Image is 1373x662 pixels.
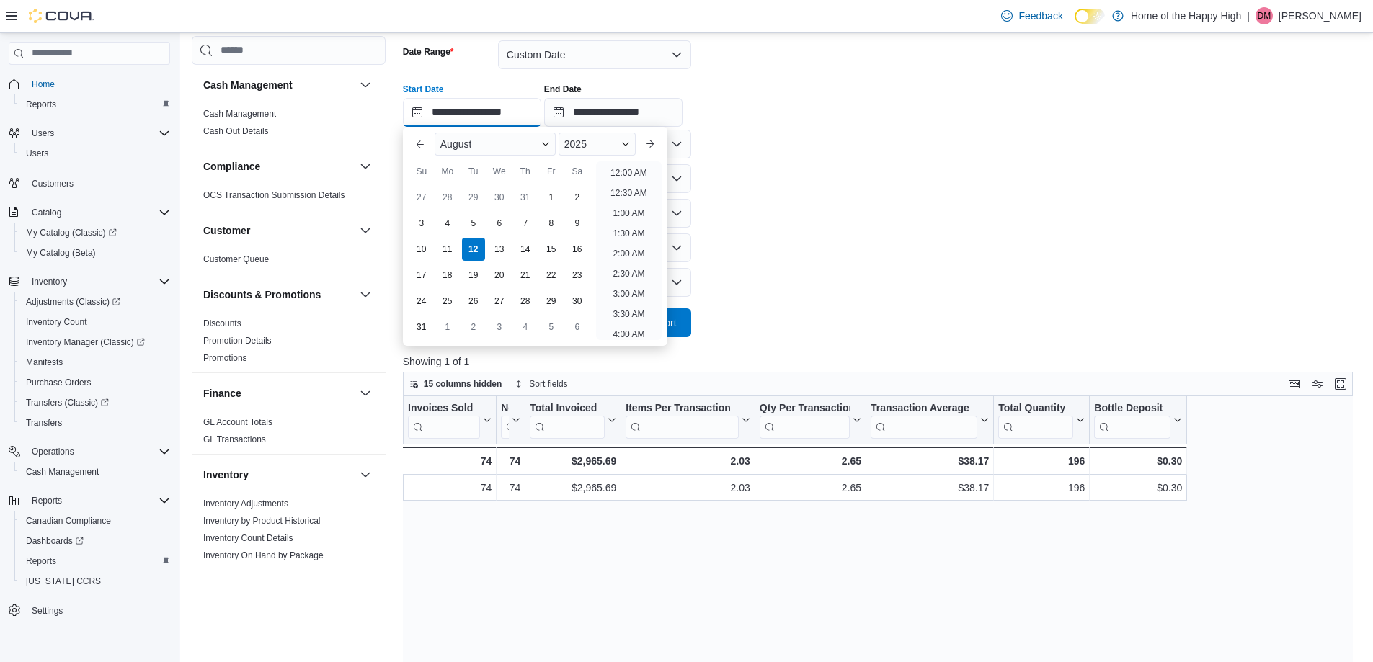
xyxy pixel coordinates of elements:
[32,128,54,139] span: Users
[203,386,354,401] button: Finance
[1131,7,1241,24] p: Home of the Happy High
[3,73,176,94] button: Home
[407,452,492,470] div: 74
[607,225,650,242] li: 1:30 AM
[403,98,541,127] input: Press the down key to enter a popover containing a calendar. Press the escape key to close the po...
[26,99,56,110] span: Reports
[14,372,176,393] button: Purchase Orders
[14,312,176,332] button: Inventory Count
[357,76,374,94] button: Cash Management
[488,238,511,261] div: day-13
[14,413,176,433] button: Transfers
[26,515,111,527] span: Canadian Compliance
[488,212,511,235] div: day-6
[203,550,324,561] span: Inventory On Hand by Package
[410,212,433,235] div: day-3
[203,108,276,120] span: Cash Management
[357,286,374,303] button: Discounts & Promotions
[488,264,511,287] div: day-20
[410,238,433,261] div: day-10
[488,160,511,183] div: We
[605,184,653,202] li: 12:30 AM
[203,125,269,137] span: Cash Out Details
[3,491,176,511] button: Reports
[871,452,989,470] div: $38.17
[540,160,563,183] div: Fr
[540,238,563,261] div: day-15
[607,305,650,323] li: 3:30 AM
[203,109,276,119] a: Cash Management
[1094,402,1170,416] div: Bottle Deposit
[357,222,374,239] button: Customer
[1247,7,1250,24] p: |
[20,293,170,310] span: Adjustments (Classic)
[564,138,587,150] span: 2025
[20,394,170,411] span: Transfers (Classic)
[410,290,433,313] div: day-24
[32,79,55,90] span: Home
[26,576,101,587] span: [US_STATE] CCRS
[14,94,176,115] button: Reports
[408,402,480,439] div: Invoices Sold
[26,148,48,159] span: Users
[509,375,573,393] button: Sort fields
[514,290,537,313] div: day-28
[1258,7,1271,24] span: DM
[203,550,324,560] a: Inventory On Hand by Package
[3,600,176,621] button: Settings
[20,374,97,391] a: Purchase Orders
[544,84,582,95] label: End Date
[14,511,176,531] button: Canadian Compliance
[1309,375,1326,393] button: Display options
[566,316,589,339] div: day-6
[32,495,62,506] span: Reports
[607,326,650,343] li: 4:00 AM
[26,76,61,93] a: Home
[20,573,170,590] span: Washington CCRS
[1094,452,1182,470] div: $0.30
[357,158,374,175] button: Compliance
[20,334,151,351] a: Inventory Manager (Classic)
[871,402,977,416] div: Transaction Average
[998,402,1073,416] div: Total Quantity
[409,184,590,340] div: August, 2025
[1018,9,1062,23] span: Feedback
[203,159,354,174] button: Compliance
[488,316,511,339] div: day-3
[410,160,433,183] div: Su
[20,145,170,162] span: Users
[203,516,321,526] a: Inventory by Product Historical
[403,84,444,95] label: Start Date
[530,402,605,439] div: Total Invoiced
[760,402,861,439] button: Qty Per Transaction
[566,264,589,287] div: day-23
[203,335,272,346] span: Promotion Details
[404,375,508,393] button: 15 columns hidden
[203,434,266,444] a: GL Transactions
[26,75,170,93] span: Home
[20,374,170,391] span: Purchase Orders
[566,160,589,183] div: Sa
[26,336,145,348] span: Inventory Manager (Classic)
[540,264,563,287] div: day-22
[20,532,89,550] a: Dashboards
[192,413,386,454] div: Finance
[20,512,170,529] span: Canadian Compliance
[14,143,176,164] button: Users
[20,244,102,261] a: My Catalog (Beta)
[760,479,861,496] div: 2.65
[760,402,850,416] div: Qty Per Transaction
[14,462,176,482] button: Cash Management
[3,172,176,193] button: Customers
[20,394,115,411] a: Transfers (Classic)
[203,287,354,302] button: Discounts & Promotions
[203,318,241,329] span: Discounts
[540,186,563,209] div: day-1
[14,243,176,263] button: My Catalog (Beta)
[559,133,636,156] div: Button. Open the year selector. 2025 is currently selected.
[514,238,537,261] div: day-14
[671,173,683,184] button: Open list of options
[20,532,170,550] span: Dashboards
[26,417,62,429] span: Transfers
[29,9,94,23] img: Cova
